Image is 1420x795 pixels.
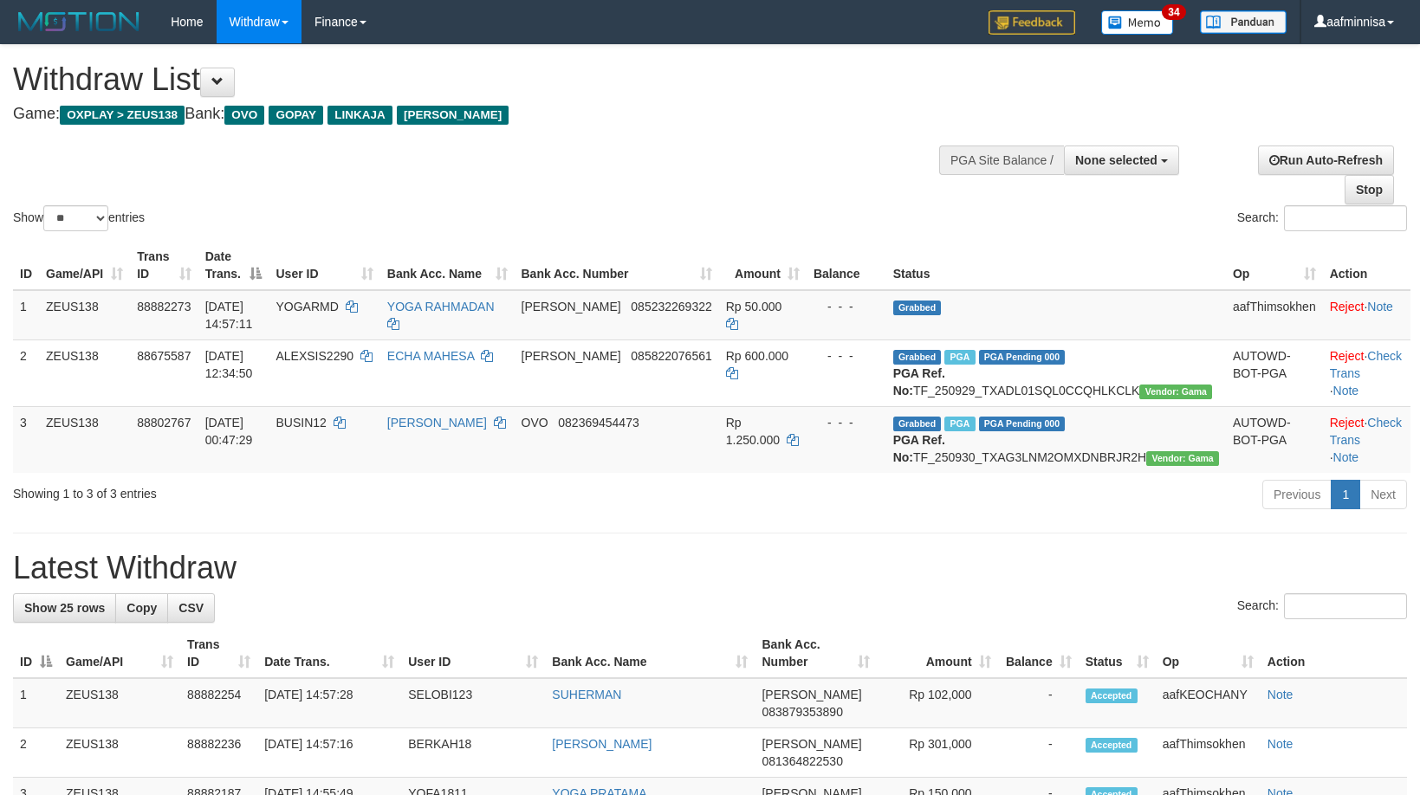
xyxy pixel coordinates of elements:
span: OVO [224,106,264,125]
a: [PERSON_NAME] [552,737,652,751]
td: TF_250930_TXAG3LNM2OMXDNBRJR2H [886,406,1226,473]
a: Note [1268,688,1294,701]
div: - - - [814,347,879,365]
th: Trans ID: activate to sort column ascending [180,629,257,678]
th: ID: activate to sort column descending [13,629,59,678]
td: ZEUS138 [39,290,130,340]
td: 1 [13,678,59,728]
span: [PERSON_NAME] [762,688,861,701]
span: 34 [1162,4,1185,20]
td: 2 [13,339,39,406]
td: SELOBI123 [401,678,545,728]
span: Copy 083879353890 to clipboard [762,705,842,719]
td: aafThimsokhen [1226,290,1323,340]
span: Copy 081364822530 to clipboard [762,754,842,768]
a: SUHERMAN [552,688,621,701]
b: PGA Ref. No: [893,366,945,397]
span: 88675587 [137,349,191,363]
th: Op: activate to sort column ascending [1226,241,1323,290]
img: MOTION_logo.png [13,9,145,35]
a: [PERSON_NAME] [387,416,487,430]
span: Grabbed [893,301,942,315]
th: Balance: activate to sort column ascending [998,629,1079,678]
th: Bank Acc. Number: activate to sort column ascending [755,629,876,678]
th: Bank Acc. Number: activate to sort column ascending [515,241,719,290]
span: GOPAY [269,106,323,125]
span: Rp 1.250.000 [726,416,780,447]
th: Status [886,241,1226,290]
span: Copy 085822076561 to clipboard [631,349,711,363]
span: Copy 082369454473 to clipboard [558,416,639,430]
td: 88882254 [180,678,257,728]
label: Search: [1237,593,1407,619]
th: Game/API: activate to sort column ascending [59,629,180,678]
h1: Withdraw List [13,62,930,97]
td: ZEUS138 [39,406,130,473]
th: Date Trans.: activate to sort column ascending [257,629,401,678]
td: [DATE] 14:57:16 [257,728,401,778]
span: Grabbed [893,417,942,431]
div: - - - [814,414,879,431]
span: Vendor URL: https://trx31.1velocity.biz [1146,451,1219,466]
span: Grabbed [893,350,942,365]
th: Amount: activate to sort column ascending [719,241,807,290]
th: Action [1261,629,1407,678]
th: Bank Acc. Name: activate to sort column ascending [545,629,755,678]
img: panduan.png [1200,10,1287,34]
a: Next [1359,480,1407,509]
span: OVO [522,416,548,430]
span: [PERSON_NAME] [522,300,621,313]
td: - [998,728,1079,778]
td: 1 [13,290,39,340]
b: PGA Ref. No: [893,433,945,464]
th: Bank Acc. Name: activate to sort column ascending [380,241,515,290]
a: Check Trans [1330,349,1402,380]
div: - - - [814,298,879,315]
th: ID [13,241,39,290]
select: Showentries [43,205,108,231]
td: aafKEOCHANY [1156,678,1261,728]
a: Previous [1262,480,1332,509]
th: Game/API: activate to sort column ascending [39,241,130,290]
span: [DATE] 14:57:11 [205,300,253,331]
div: Showing 1 to 3 of 3 entries [13,478,579,502]
span: LINKAJA [327,106,392,125]
a: Note [1333,384,1359,397]
label: Search: [1237,205,1407,231]
div: PGA Site Balance / [939,145,1064,175]
span: Accepted [1086,688,1138,703]
td: [DATE] 14:57:28 [257,678,401,728]
span: Vendor URL: https://trx31.1velocity.biz [1139,385,1212,399]
td: 2 [13,728,59,778]
span: ALEXSIS2290 [276,349,353,363]
td: 3 [13,406,39,473]
span: Show 25 rows [24,601,105,615]
a: Note [1333,450,1359,464]
span: [PERSON_NAME] [522,349,621,363]
a: Copy [115,593,168,623]
td: TF_250929_TXADL01SQL0CCQHLKCLK [886,339,1226,406]
img: Button%20Memo.svg [1101,10,1174,35]
th: Op: activate to sort column ascending [1156,629,1261,678]
span: None selected [1075,153,1157,167]
span: Copy 085232269322 to clipboard [631,300,711,313]
th: User ID: activate to sort column ascending [269,241,379,290]
h1: Latest Withdraw [13,551,1407,585]
th: Balance [807,241,886,290]
a: Reject [1330,300,1365,313]
a: 1 [1331,480,1360,509]
button: None selected [1064,145,1179,175]
span: Copy [126,601,157,615]
span: CSV [178,601,204,615]
span: 88882273 [137,300,191,313]
td: ZEUS138 [39,339,130,406]
a: YOGA RAHMADAN [387,300,495,313]
span: [DATE] 12:34:50 [205,349,253,380]
a: Reject [1330,349,1365,363]
span: Marked by aafpengsreynich [944,350,975,365]
span: YOGARMD [276,300,338,313]
span: OXPLAY > ZEUS138 [60,106,185,125]
td: AUTOWD-BOT-PGA [1226,339,1323,406]
span: [PERSON_NAME] [762,737,861,751]
img: Feedback.jpg [989,10,1075,35]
